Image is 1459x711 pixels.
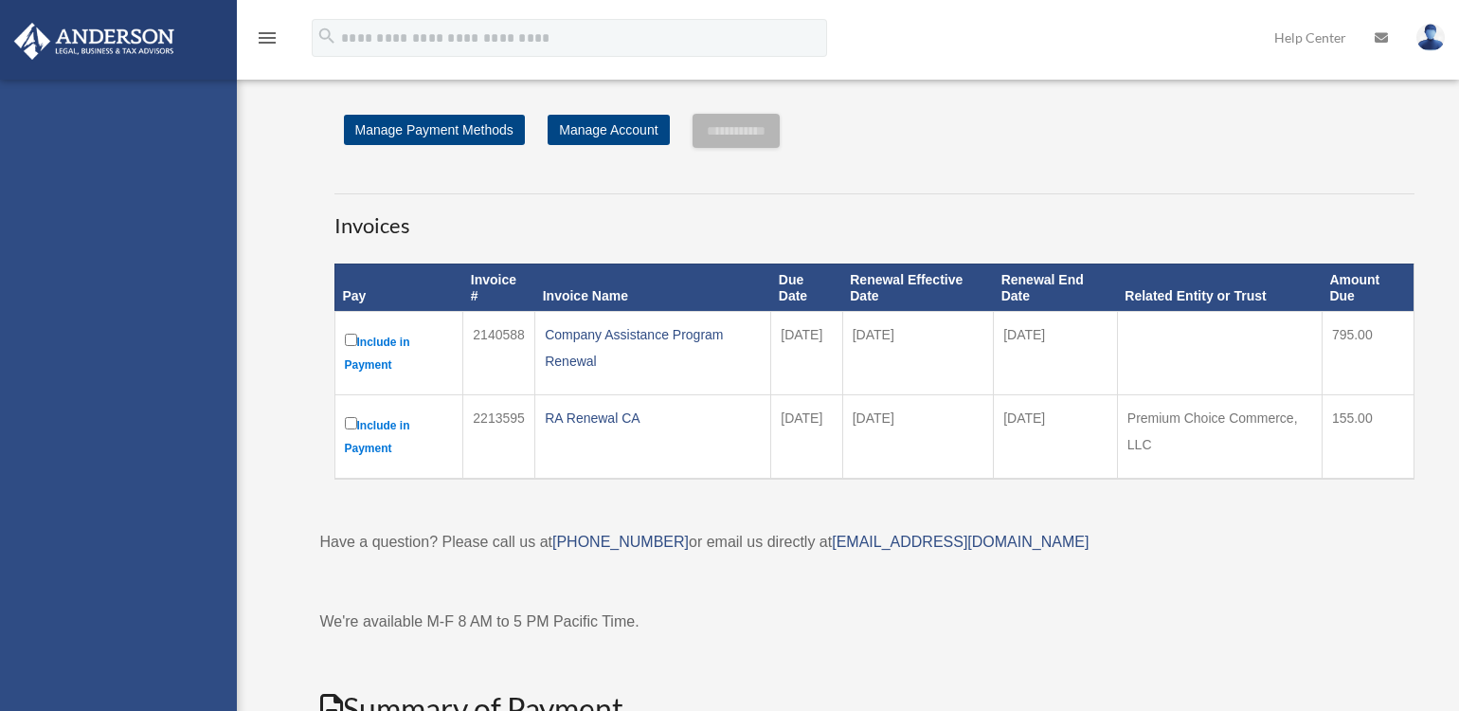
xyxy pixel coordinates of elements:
[463,395,535,480] td: 2213595
[1416,24,1445,51] img: User Pic
[334,193,1414,241] h3: Invoices
[1322,312,1414,395] td: 795.00
[463,312,535,395] td: 2140588
[842,395,993,480] td: [DATE]
[552,534,689,550] a: [PHONE_NUMBER]
[316,26,337,46] i: search
[9,23,180,60] img: Anderson Advisors Platinum Portal
[771,264,842,312] th: Due Date
[994,264,1118,312] th: Renewal End Date
[1322,264,1414,312] th: Amount Due
[535,264,771,312] th: Invoice Name
[548,115,669,145] a: Manage Account
[842,264,993,312] th: Renewal Effective Date
[771,312,842,395] td: [DATE]
[832,534,1089,550] a: [EMAIL_ADDRESS][DOMAIN_NAME]
[345,413,454,460] label: Include in Payment
[1322,395,1414,480] td: 155.00
[771,395,842,480] td: [DATE]
[545,405,761,431] div: RA Renewal CA
[320,609,1429,635] p: We're available M-F 8 AM to 5 PM Pacific Time.
[545,321,761,374] div: Company Assistance Program Renewal
[1117,395,1322,480] td: Premium Choice Commerce, LLC
[344,115,525,145] a: Manage Payment Methods
[256,27,279,49] i: menu
[345,334,357,346] input: Include in Payment
[994,312,1118,395] td: [DATE]
[1117,264,1322,312] th: Related Entity or Trust
[334,264,463,312] th: Pay
[345,330,454,376] label: Include in Payment
[994,395,1118,480] td: [DATE]
[320,529,1429,556] p: Have a question? Please call us at or email us directly at
[463,264,535,312] th: Invoice #
[256,33,279,49] a: menu
[842,312,993,395] td: [DATE]
[345,417,357,429] input: Include in Payment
